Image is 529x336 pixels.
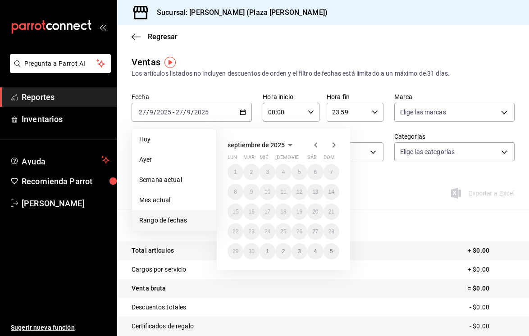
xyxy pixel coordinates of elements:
abbr: viernes [292,154,299,164]
input: -- [187,109,191,116]
span: / [191,109,194,116]
abbr: 1 de septiembre de 2025 [234,169,237,175]
button: 6 de septiembre de 2025 [307,164,323,180]
abbr: lunes [228,154,237,164]
abbr: 13 de septiembre de 2025 [312,189,318,195]
abbr: 4 de septiembre de 2025 [282,169,285,175]
p: - $0.00 [470,322,515,331]
button: 28 de septiembre de 2025 [324,223,339,240]
button: 19 de septiembre de 2025 [292,204,307,220]
button: 10 de septiembre de 2025 [260,184,275,200]
abbr: 12 de septiembre de 2025 [296,189,302,195]
span: Reportes [22,91,109,103]
p: - $0.00 [470,303,515,312]
span: - [173,109,174,116]
abbr: domingo [324,154,335,164]
button: 26 de septiembre de 2025 [292,223,307,240]
abbr: 9 de septiembre de 2025 [250,189,253,195]
p: = $0.00 [468,284,515,293]
span: Ayer [139,155,209,164]
abbr: 10 de septiembre de 2025 [264,189,270,195]
abbr: 30 de septiembre de 2025 [248,248,254,254]
button: 5 de septiembre de 2025 [292,164,307,180]
button: 3 de octubre de 2025 [292,243,307,259]
abbr: 28 de septiembre de 2025 [328,228,334,235]
button: 12 de septiembre de 2025 [292,184,307,200]
abbr: 24 de septiembre de 2025 [264,228,270,235]
button: 17 de septiembre de 2025 [260,204,275,220]
abbr: 2 de septiembre de 2025 [250,169,253,175]
p: + $0.00 [468,246,515,255]
abbr: jueves [275,154,328,164]
button: open_drawer_menu [99,23,106,31]
abbr: 3 de octubre de 2025 [298,248,301,254]
span: Sugerir nueva función [11,323,109,332]
button: 27 de septiembre de 2025 [307,223,323,240]
img: Tooltip marker [164,57,176,68]
button: 2 de septiembre de 2025 [243,164,259,180]
button: 18 de septiembre de 2025 [275,204,291,220]
button: 4 de septiembre de 2025 [275,164,291,180]
button: 9 de septiembre de 2025 [243,184,259,200]
abbr: 22 de septiembre de 2025 [233,228,238,235]
p: + $0.00 [468,265,515,274]
abbr: 25 de septiembre de 2025 [280,228,286,235]
button: 8 de septiembre de 2025 [228,184,243,200]
div: Ventas [132,55,160,69]
abbr: 29 de septiembre de 2025 [233,248,238,254]
button: 13 de septiembre de 2025 [307,184,323,200]
abbr: 5 de octubre de 2025 [330,248,333,254]
abbr: 18 de septiembre de 2025 [280,209,286,215]
button: 4 de octubre de 2025 [307,243,323,259]
span: Elige las marcas [400,108,446,117]
abbr: 3 de septiembre de 2025 [266,169,269,175]
button: 11 de septiembre de 2025 [275,184,291,200]
abbr: 19 de septiembre de 2025 [296,209,302,215]
abbr: 1 de octubre de 2025 [266,248,269,254]
label: Fecha [132,94,252,100]
span: Semana actual [139,175,209,185]
h3: Sucursal: [PERSON_NAME] (Plaza [PERSON_NAME]) [150,7,328,18]
button: 1 de septiembre de 2025 [228,164,243,180]
span: Pregunta a Parrot AI [24,59,97,68]
button: 5 de octubre de 2025 [324,243,339,259]
abbr: 8 de septiembre de 2025 [234,189,237,195]
a: Pregunta a Parrot AI [6,65,111,75]
span: Regresar [148,32,178,41]
button: 14 de septiembre de 2025 [324,184,339,200]
button: septiembre de 2025 [228,140,296,150]
abbr: 4 de octubre de 2025 [314,248,317,254]
abbr: 6 de septiembre de 2025 [314,169,317,175]
label: Categorías [394,133,515,140]
button: 30 de septiembre de 2025 [243,243,259,259]
abbr: 11 de septiembre de 2025 [280,189,286,195]
abbr: 5 de septiembre de 2025 [298,169,301,175]
label: Hora fin [327,94,383,100]
button: 16 de septiembre de 2025 [243,204,259,220]
abbr: 26 de septiembre de 2025 [296,228,302,235]
abbr: 20 de septiembre de 2025 [312,209,318,215]
input: -- [138,109,146,116]
button: 23 de septiembre de 2025 [243,223,259,240]
abbr: 27 de septiembre de 2025 [312,228,318,235]
button: 15 de septiembre de 2025 [228,204,243,220]
button: 3 de septiembre de 2025 [260,164,275,180]
button: 24 de septiembre de 2025 [260,223,275,240]
button: Regresar [132,32,178,41]
input: ---- [194,109,209,116]
span: / [183,109,186,116]
abbr: 15 de septiembre de 2025 [233,209,238,215]
button: Pregunta a Parrot AI [10,54,111,73]
abbr: miércoles [260,154,268,164]
span: Elige las categorías [400,147,455,156]
span: / [154,109,156,116]
abbr: 21 de septiembre de 2025 [328,209,334,215]
abbr: 14 de septiembre de 2025 [328,189,334,195]
abbr: martes [243,154,254,164]
abbr: 17 de septiembre de 2025 [264,209,270,215]
button: 29 de septiembre de 2025 [228,243,243,259]
span: Mes actual [139,195,209,205]
abbr: 16 de septiembre de 2025 [248,209,254,215]
p: Venta bruta [132,284,166,293]
div: Los artículos listados no incluyen descuentos de orden y el filtro de fechas está limitado a un m... [132,69,515,78]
